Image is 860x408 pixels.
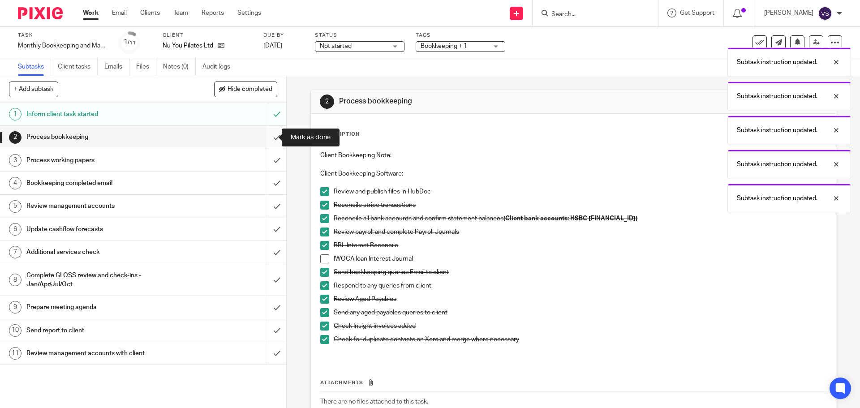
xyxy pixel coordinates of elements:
a: Reports [202,9,224,17]
div: 5 [9,200,21,213]
a: Settings [237,9,261,17]
p: Subtask instruction updated. [737,92,817,101]
label: Tags [416,32,505,39]
div: 4 [9,177,21,189]
div: Monthly Bookkeeping and Management Accounts - Nu You [18,41,107,50]
strong: (Client bank accounts: HSBC [FINANCIAL_ID]) [503,215,637,222]
div: 2 [9,131,21,144]
button: + Add subtask [9,82,58,97]
span: [DATE] [263,43,282,49]
a: Emails [104,58,129,76]
h1: Process working papers [26,154,181,167]
h1: Process bookkeeping [339,97,593,106]
h1: Update cashflow forecasts [26,223,181,236]
h1: Review management accounts [26,199,181,213]
span: Hide completed [228,86,272,93]
small: /11 [128,40,136,45]
p: Review and publish files in HubDoc [334,187,826,196]
h1: Complete GLOSS review and check-ins - Jan/Apr/Jul/Oct [26,269,181,292]
button: Hide completed [214,82,277,97]
img: svg%3E [818,6,832,21]
h1: Additional services check [26,245,181,259]
span: Bookkeeping + 1 [421,43,467,49]
div: 8 [9,274,21,286]
span: Attachments [320,380,363,385]
p: Respond to any queries from client [334,281,826,290]
h1: Bookkeeping completed email [26,176,181,190]
label: Status [315,32,404,39]
h1: Review management accounts with client [26,347,181,360]
p: Description [320,131,360,138]
a: Email [112,9,127,17]
p: Subtask instruction updated. [737,126,817,135]
p: Subtask instruction updated. [737,58,817,67]
div: 9 [9,301,21,314]
img: Pixie [18,7,63,19]
h1: Inform client task started [26,107,181,121]
p: Check for duplicate contacts on Xero and merge where necessary [334,335,826,344]
span: Not started [320,43,352,49]
a: Client tasks [58,58,98,76]
a: Work [83,9,99,17]
a: Files [136,58,156,76]
p: IWOCA loan Interest Journal [334,254,826,263]
h1: Process bookkeeping [26,130,181,144]
a: Notes (0) [163,58,196,76]
p: Subtask instruction updated. [737,194,817,203]
p: Review Aged Payables [334,295,826,304]
p: Send bookkeeping queries Email to client [334,268,826,277]
div: 1 [124,37,136,47]
p: Nu You Pilates Ltd [163,41,213,50]
div: 7 [9,246,21,258]
a: Audit logs [202,58,237,76]
div: 10 [9,324,21,337]
h1: Send report to client [26,324,181,337]
div: 11 [9,347,21,360]
p: BBL Interest Reconcile [334,241,826,250]
p: Check Insight invoices added [334,322,826,331]
div: 6 [9,223,21,236]
p: Send any aged payables queries to client [334,308,826,317]
a: Subtasks [18,58,51,76]
p: Reconcile stripe transactions [334,201,826,210]
p: Client Bookkeeping Software: [320,169,826,178]
label: Client [163,32,252,39]
label: Task [18,32,107,39]
div: 3 [9,154,21,167]
p: Reconcile all bank accounts and confirm statement balances [334,214,826,223]
span: There are no files attached to this task. [320,399,428,405]
p: Client Bookkeeping Note: [320,151,826,160]
h1: Prepare meeting agenda [26,301,181,314]
p: Subtask instruction updated. [737,160,817,169]
a: Team [173,9,188,17]
a: Clients [140,9,160,17]
p: Review payroll and complete Payroll Journals [334,228,826,236]
div: 2 [320,94,334,109]
div: 1 [9,108,21,120]
label: Due by [263,32,304,39]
